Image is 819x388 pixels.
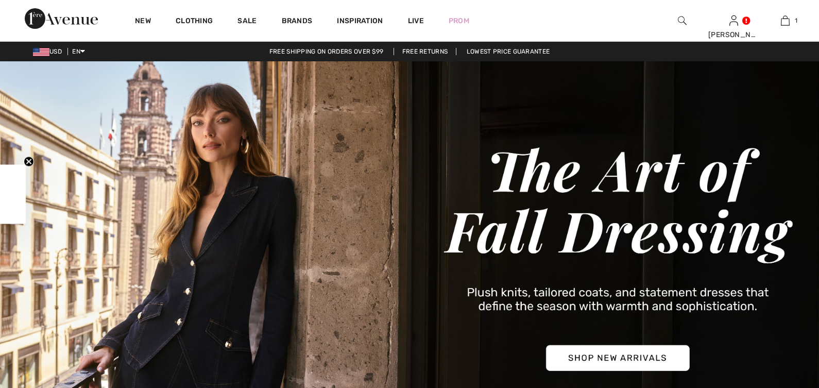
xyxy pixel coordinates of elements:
a: Sign In [729,15,738,25]
button: Close teaser [24,156,34,166]
img: My Info [729,14,738,27]
img: My Bag [781,14,790,27]
a: Free Returns [394,48,457,55]
div: [PERSON_NAME] [708,29,759,40]
a: Live [408,15,424,26]
span: EN [72,48,85,55]
span: 1 [795,16,797,25]
a: New [135,16,151,27]
a: Clothing [176,16,213,27]
a: Free shipping on orders over $99 [261,48,392,55]
span: USD [33,48,66,55]
a: Prom [449,15,469,26]
img: search the website [678,14,687,27]
span: Inspiration [337,16,383,27]
a: Lowest Price Guarantee [458,48,558,55]
img: 1ère Avenue [25,8,98,29]
a: Sale [237,16,257,27]
a: Brands [282,16,313,27]
img: US Dollar [33,48,49,56]
a: 1 [760,14,810,27]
